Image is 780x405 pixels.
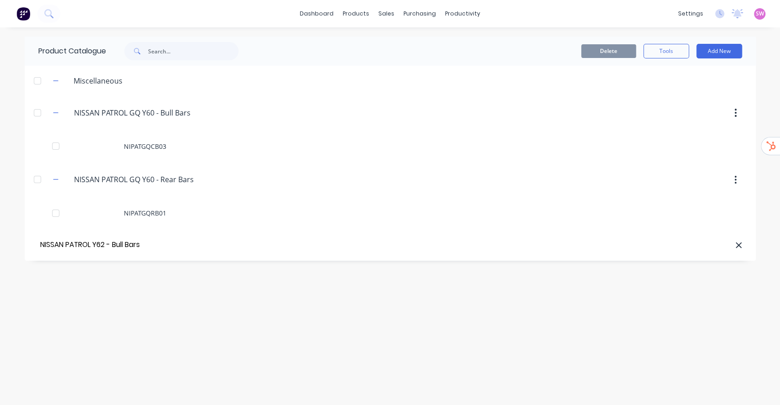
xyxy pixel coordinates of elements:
input: Enter category name [74,174,194,185]
div: settings [674,7,708,21]
div: products [338,7,374,21]
input: Enter Category Name [38,238,142,252]
div: NIPATGQCB03 [25,130,756,163]
button: Add New [696,44,742,58]
button: Delete [581,44,636,58]
span: SW [756,10,764,18]
button: Tools [643,44,689,58]
div: productivity [440,7,485,21]
img: Factory [16,7,30,21]
div: Miscellaneous [66,75,130,86]
div: purchasing [399,7,440,21]
div: sales [374,7,399,21]
input: Enter category name [74,107,191,118]
input: Search... [148,42,239,60]
div: NIPATGQRB01 [25,197,756,229]
div: Product Catalogue [25,37,106,66]
a: dashboard [295,7,338,21]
